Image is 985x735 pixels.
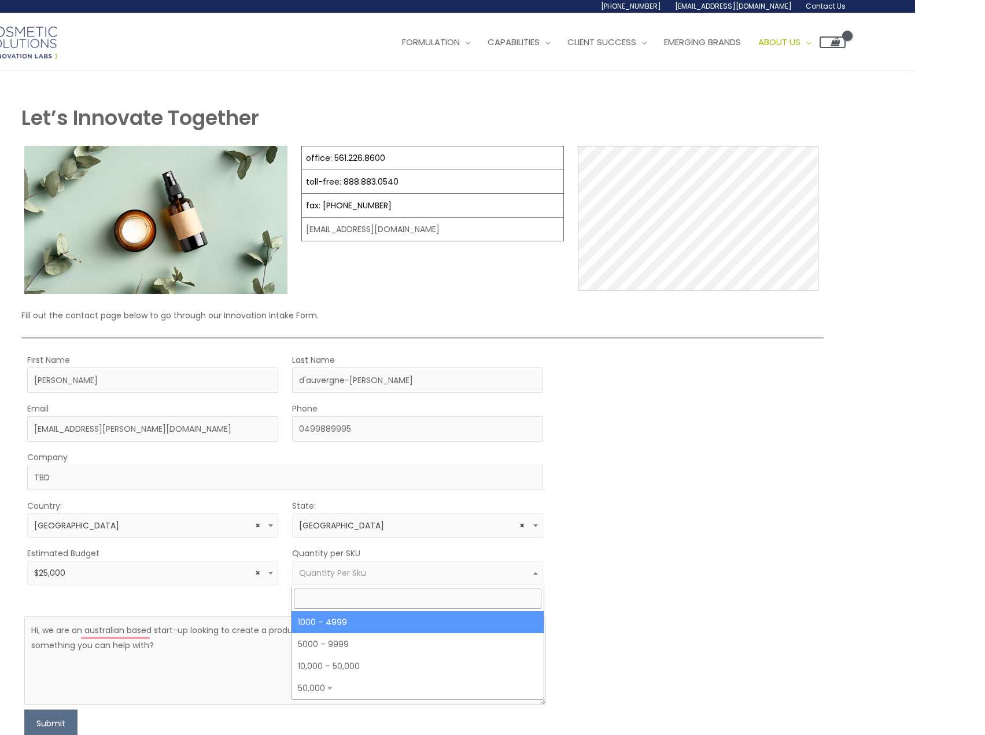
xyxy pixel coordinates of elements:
strong: Let’s Innovate Together [21,104,259,132]
span: Formulation [402,36,460,48]
a: Client Success [559,25,655,60]
a: fax: [PHONE_NUMBER] [306,200,392,211]
span: Quantity Per Sku [299,567,366,579]
a: Emerging Brands [655,25,750,60]
p: Fill out the contact page below to go through our Innovation Intake Form. [21,308,823,323]
input: First Name [27,367,278,393]
label: Estimated Budget [27,546,99,561]
span: $25,000 [27,561,278,585]
input: Enter Your Email [27,416,278,442]
span: About Us [758,36,800,48]
label: Company [27,450,68,465]
span: New South Wales [299,520,537,531]
label: Country: [27,498,62,513]
input: Enter Your Phone Number [292,416,543,442]
span: Remove all items [255,568,260,579]
img: Contact page image for private label skincare manufacturer Cosmetic solutions shows a skin care b... [24,146,287,294]
span: [PHONE_NUMBER] [601,1,661,11]
nav: Site Navigation [385,25,846,60]
a: Capabilities [479,25,559,60]
span: Remove all items [519,520,525,531]
li: 5000 – 9999 [292,633,544,655]
input: Company Name [27,465,543,490]
li: 1000 – 4999 [292,611,544,633]
label: Email [27,401,49,416]
textarea: To enrich screen reader interactions, please activate Accessibility in Grammarly extension settings [24,616,546,705]
span: Client Success [567,36,636,48]
span: New South Wales [292,513,543,538]
span: [EMAIL_ADDRESS][DOMAIN_NAME] [675,1,792,11]
a: About Us [750,25,820,60]
li: 50,000 + [292,677,544,699]
span: Contact Us [806,1,846,11]
label: Quantity per SKU [292,546,360,561]
li: 10,000 – 50,000 [292,655,544,677]
a: office: 561.226.8600 [306,152,385,164]
label: Phone [292,401,318,416]
span: Capabilities [488,36,540,48]
span: Remove all items [255,520,260,531]
span: Emerging Brands [664,36,741,48]
input: Last Name [292,367,543,393]
a: Formulation [393,25,479,60]
span: $25,000 [34,568,272,579]
span: Australia [27,513,278,538]
label: State: [292,498,316,513]
label: Last Name [292,352,335,367]
td: [EMAIL_ADDRESS][DOMAIN_NAME] [301,218,563,241]
a: View Shopping Cart, empty [820,36,846,48]
span: Australia [34,520,272,531]
label: First Name [27,352,70,367]
a: toll-free: 888.883.0540 [306,176,399,188]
